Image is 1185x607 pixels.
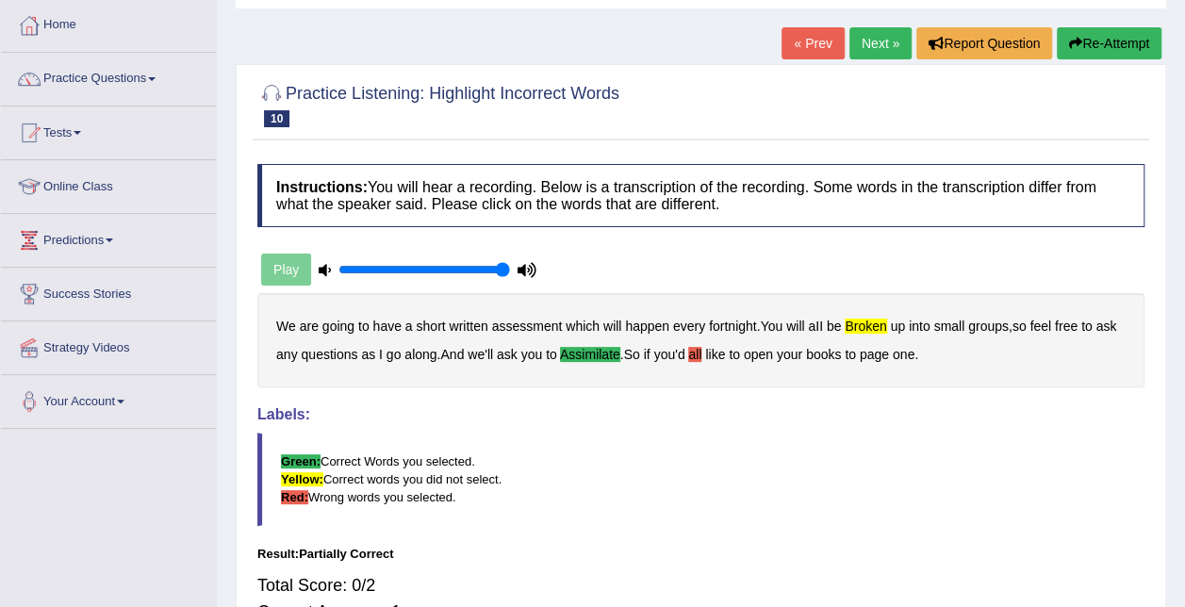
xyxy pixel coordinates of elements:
[653,347,684,362] b: you'd
[546,347,557,362] b: to
[709,319,757,334] b: fortnight
[257,433,1144,526] blockquote: Correct Words you selected. Correct words you did not select. Wrong words you selected.
[281,490,308,504] b: Red:
[806,347,841,362] b: books
[1055,319,1078,334] b: free
[301,347,357,362] b: questions
[358,319,370,334] b: to
[373,319,402,334] b: have
[440,347,464,362] b: And
[1,321,216,369] a: Strategy Videos
[1,214,216,261] a: Predictions
[387,347,402,362] b: go
[1,375,216,422] a: Your Account
[449,319,487,334] b: written
[566,319,600,334] b: which
[257,545,1144,563] div: Result:
[257,164,1144,227] h4: You will hear a recording. Below is a transcription of the recording. Some words in the transcrip...
[909,319,930,334] b: into
[968,319,1009,334] b: groups
[1095,319,1116,334] b: ask
[1081,319,1093,334] b: to
[257,80,619,127] h2: Practice Listening: Highlight Incorrect Words
[890,319,905,334] b: up
[777,347,802,362] b: your
[624,347,640,362] b: So
[744,347,773,362] b: open
[322,319,354,334] b: going
[257,293,1144,387] div: . , . . .
[1,53,216,100] a: Practice Questions
[729,347,740,362] b: to
[933,319,964,334] b: small
[827,319,842,334] b: be
[560,347,620,362] b: assimilate
[849,27,912,59] a: Next »
[264,110,289,127] span: 10
[416,319,445,334] b: short
[281,454,321,468] b: Green:
[860,347,889,362] b: page
[468,347,493,362] b: we'll
[361,347,375,362] b: as
[276,319,296,334] b: We
[782,27,844,59] a: « Prev
[492,319,563,334] b: assessment
[845,347,856,362] b: to
[1012,319,1027,334] b: so
[281,472,323,486] b: Yellow:
[808,319,823,334] b: aII
[786,319,804,334] b: will
[1057,27,1161,59] button: Re-Attempt
[257,406,1144,423] h4: Labels:
[760,319,782,334] b: You
[1,268,216,315] a: Success Stories
[603,319,621,334] b: will
[673,319,705,334] b: every
[276,179,368,195] b: Instructions:
[1,107,216,154] a: Tests
[916,27,1052,59] button: Report Question
[405,319,413,334] b: a
[705,347,725,362] b: like
[893,347,914,362] b: one
[404,347,436,362] b: along
[625,319,669,334] b: happen
[497,347,518,362] b: ask
[300,319,319,334] b: are
[1029,319,1051,334] b: feel
[521,347,543,362] b: you
[379,347,383,362] b: I
[1,160,216,207] a: Online Class
[845,319,886,334] b: broken
[688,347,701,362] b: all
[276,347,298,362] b: any
[644,347,650,362] b: if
